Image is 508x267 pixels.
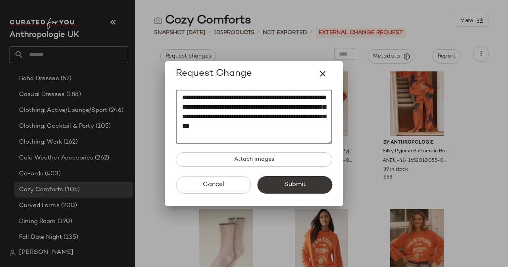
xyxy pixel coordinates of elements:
span: Request Change [176,67,252,80]
button: Submit [257,176,332,194]
button: Attach images [176,152,332,167]
button: Cancel [176,176,251,194]
span: Cancel [202,181,224,188]
span: Attach images [234,156,274,163]
span: Submit [283,181,306,188]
